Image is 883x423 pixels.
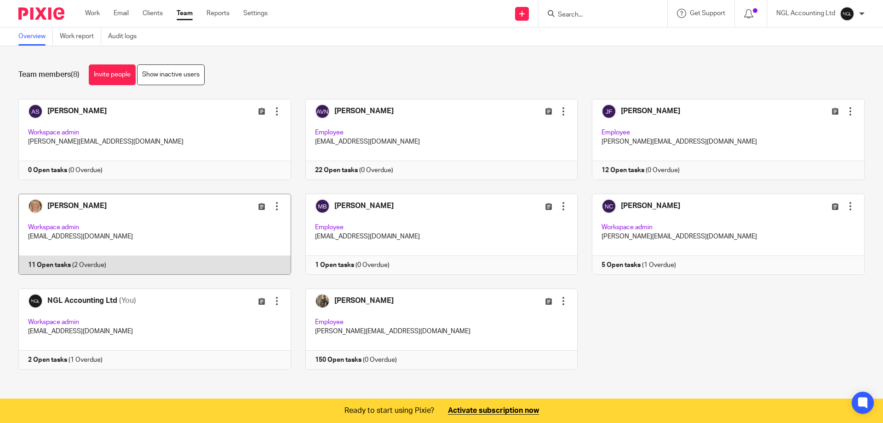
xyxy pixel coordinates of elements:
a: Reports [206,9,229,18]
a: Overview [18,28,53,46]
input: Search [557,11,640,19]
img: NGL%20Logo%20Social%20Circle%20JPG.jpg [840,6,854,21]
h1: Team members [18,70,80,80]
img: Pixie [18,7,64,20]
a: Show inactive users [137,64,205,85]
a: Audit logs [108,28,143,46]
a: Email [114,9,129,18]
a: Settings [243,9,268,18]
span: (8) [71,71,80,78]
a: Work [85,9,100,18]
a: Work report [60,28,101,46]
p: NGL Accounting Ltd [776,9,835,18]
a: Invite people [89,64,136,85]
a: Clients [143,9,163,18]
span: Get Support [690,10,725,17]
a: Team [177,9,193,18]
